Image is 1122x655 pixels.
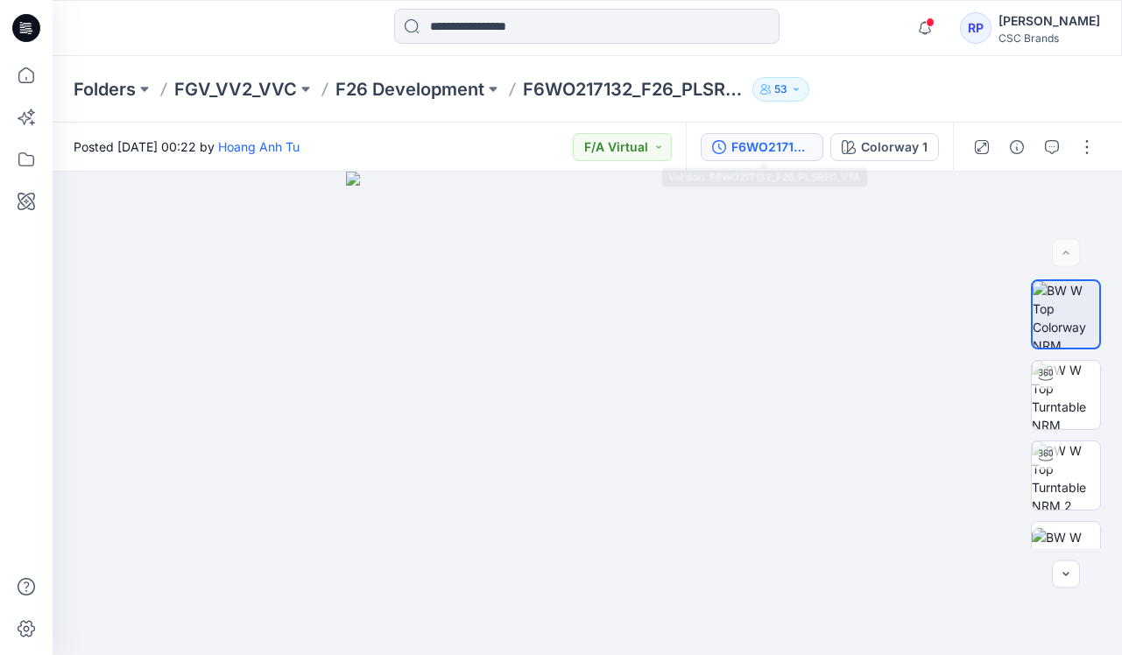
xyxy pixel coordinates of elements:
a: F26 Development [335,77,484,102]
div: Colorway 1 [861,137,928,157]
img: BW W Top Colorway NRM [1033,281,1099,348]
img: BW W Top Turntable NRM 2 [1032,441,1100,510]
button: F6WO217132_F26_PLSREG_VFA [701,133,823,161]
div: CSC Brands [999,32,1100,45]
img: BW W Top Front NRM [1032,528,1100,583]
a: Hoang Anh Tu [218,139,300,154]
div: RP [960,12,991,44]
a: FGV_VV2_VVC [174,77,297,102]
p: 53 [774,80,787,99]
p: F6WO217132_F26_PLSREG [523,77,745,102]
span: Posted [DATE] 00:22 by [74,137,300,156]
div: [PERSON_NAME] [999,11,1100,32]
a: Folders [74,77,136,102]
button: 53 [752,77,809,102]
img: BW W Top Turntable NRM [1032,361,1100,429]
img: eyJhbGciOiJIUzI1NiIsImtpZCI6IjAiLCJzbHQiOiJzZXMiLCJ0eXAiOiJKV1QifQ.eyJkYXRhIjp7InR5cGUiOiJzdG9yYW... [346,172,829,655]
button: Details [1003,133,1031,161]
button: Colorway 1 [830,133,939,161]
div: F6WO217132_F26_PLSREG_VFA [731,137,812,157]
